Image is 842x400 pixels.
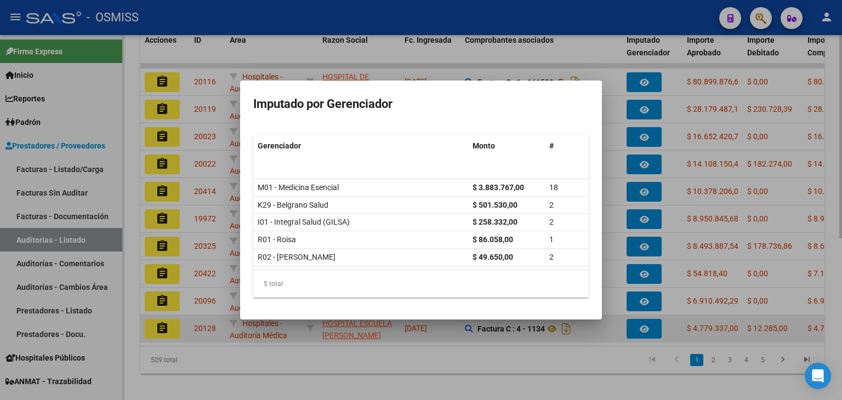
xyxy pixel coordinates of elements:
div: Open Intercom Messenger [805,363,831,389]
div: 5 total [253,270,589,298]
datatable-header-cell: Gerenciador [253,134,468,158]
span: # [549,141,554,150]
h3: Imputado por Gerenciador [253,94,589,115]
span: K29 - Belgrano Salud [258,201,328,209]
span: 2 [549,218,554,226]
span: R01 - Roisa [258,235,296,244]
span: I01 - Integral Salud (GILSA) [258,218,350,226]
span: Monto [473,141,495,150]
span: Gerenciador [258,141,301,150]
span: 2 [549,253,554,261]
strong: $ 49.650,00 [473,253,513,261]
span: 1 [549,235,554,244]
span: R02 - [PERSON_NAME] [258,253,335,261]
strong: $ 86.058,00 [473,235,513,244]
strong: $ 3.883.767,00 [473,183,524,192]
span: M01 - Medicina Esencial [258,183,339,192]
strong: $ 501.530,00 [473,201,517,209]
strong: $ 258.332,00 [473,218,517,226]
span: 18 [549,183,558,192]
datatable-header-cell: Monto [468,134,545,158]
datatable-header-cell: # [545,134,589,158]
span: 2 [549,201,554,209]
